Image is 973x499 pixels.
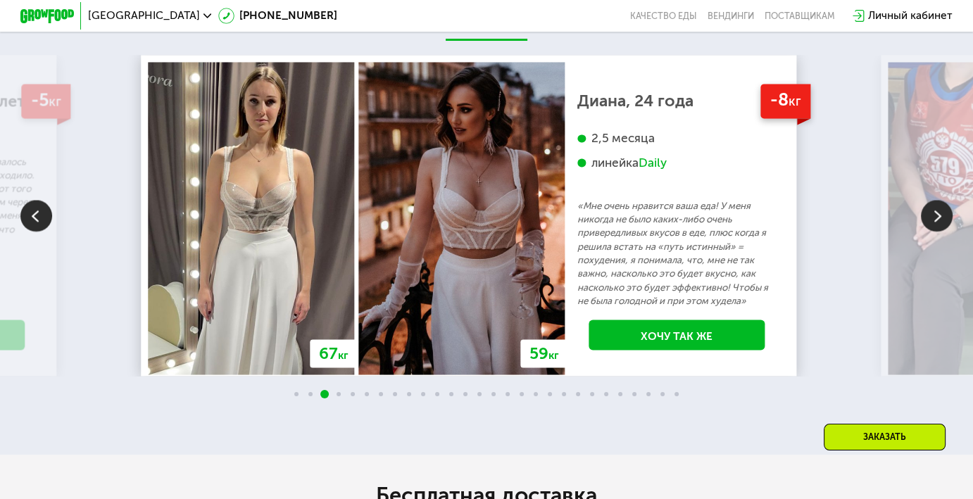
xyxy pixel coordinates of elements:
[765,11,835,21] div: поставщикам
[548,348,558,361] span: кг
[589,320,765,350] a: Хочу так же
[218,8,338,24] a: [PHONE_NUMBER]
[49,94,61,109] span: кг
[708,11,754,21] a: Вендинги
[520,339,567,367] div: 59
[824,424,946,450] div: Заказать
[577,155,776,170] div: линейка
[577,130,776,146] div: 2,5 месяца
[789,94,801,109] span: кг
[310,339,356,367] div: 67
[638,155,666,170] div: Daily
[868,8,953,24] div: Личный кабинет
[577,199,776,308] p: «Мне очень нравится ваша еда! У меня никогда не было каких-либо очень привередливых вкусов в еде,...
[20,200,52,232] img: Slide left
[577,94,776,108] div: Диана, 24 года
[921,200,953,232] img: Slide right
[760,84,810,118] div: -8
[630,11,697,21] a: Качество еды
[338,348,348,361] span: кг
[88,11,200,21] span: [GEOGRAPHIC_DATA]
[21,84,70,118] div: -5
